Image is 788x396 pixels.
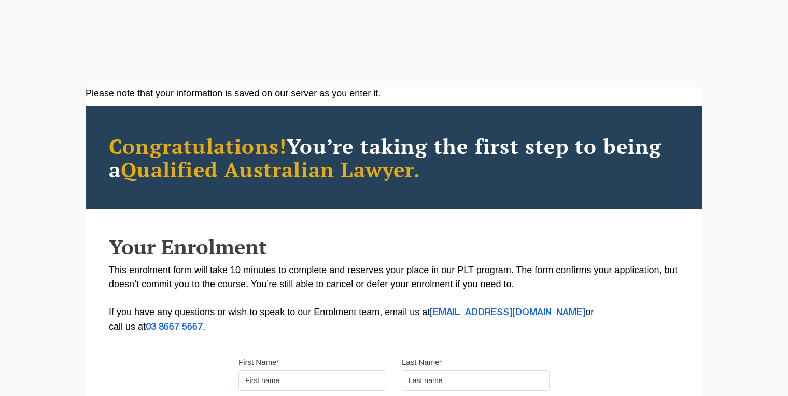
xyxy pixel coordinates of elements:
a: 03 8667 5667 [146,323,203,331]
div: Please note that your information is saved on our server as you enter it. [86,87,702,101]
label: First Name* [238,357,279,367]
input: Last name [402,370,550,391]
label: Last Name* [402,357,442,367]
input: First name [238,370,386,391]
span: Qualified Australian Lawyer. [121,155,420,183]
h2: Your Enrolment [109,235,679,258]
span: Congratulations! [109,132,287,160]
h2: You’re taking the first step to being a [109,134,679,181]
p: This enrolment form will take 10 minutes to complete and reserves your place in our PLT program. ... [109,263,679,334]
a: [EMAIL_ADDRESS][DOMAIN_NAME] [430,308,585,317]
